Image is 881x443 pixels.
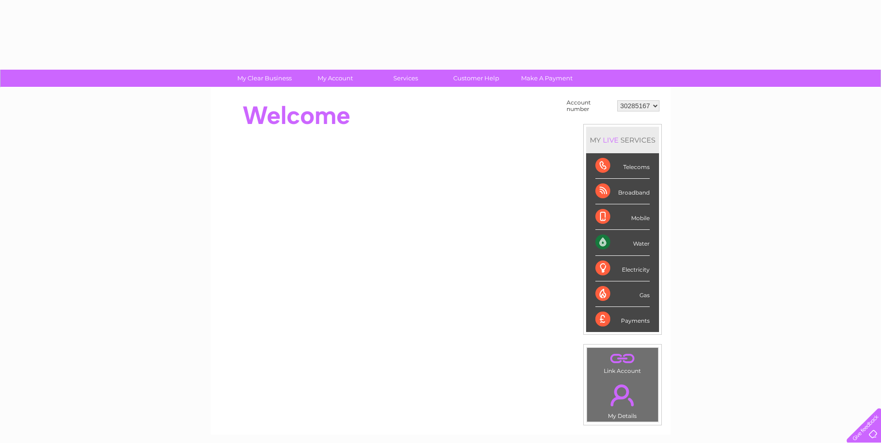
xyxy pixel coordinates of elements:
a: My Account [297,70,373,87]
td: Link Account [587,347,659,377]
div: Telecoms [595,153,650,179]
a: Services [367,70,444,87]
div: MY SERVICES [586,127,659,153]
div: LIVE [601,136,620,144]
a: . [589,350,656,366]
div: Mobile [595,204,650,230]
a: . [589,379,656,411]
a: Customer Help [438,70,515,87]
td: My Details [587,377,659,422]
div: Water [595,230,650,255]
div: Electricity [595,256,650,281]
div: Payments [595,307,650,332]
a: My Clear Business [226,70,303,87]
div: Broadband [595,179,650,204]
div: Gas [595,281,650,307]
a: Make A Payment [509,70,585,87]
td: Account number [564,97,615,115]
